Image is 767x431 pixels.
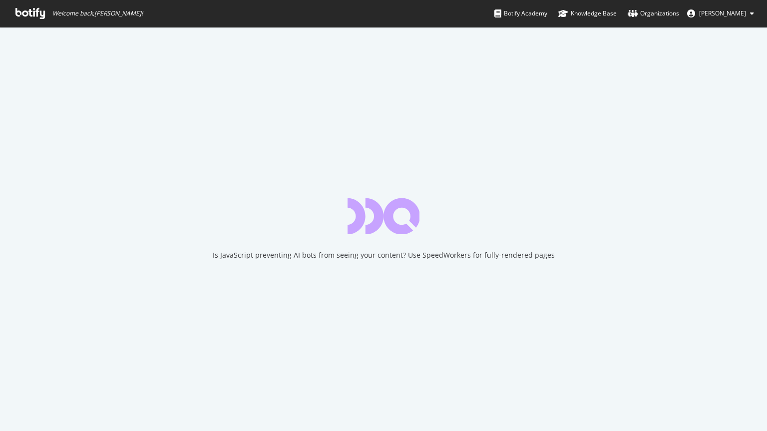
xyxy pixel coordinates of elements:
[699,9,746,17] span: Alex Keene
[679,5,762,21] button: [PERSON_NAME]
[348,198,419,234] div: animation
[628,8,679,18] div: Organizations
[494,8,547,18] div: Botify Academy
[558,8,617,18] div: Knowledge Base
[213,250,555,260] div: Is JavaScript preventing AI bots from seeing your content? Use SpeedWorkers for fully-rendered pages
[52,9,143,17] span: Welcome back, [PERSON_NAME] !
